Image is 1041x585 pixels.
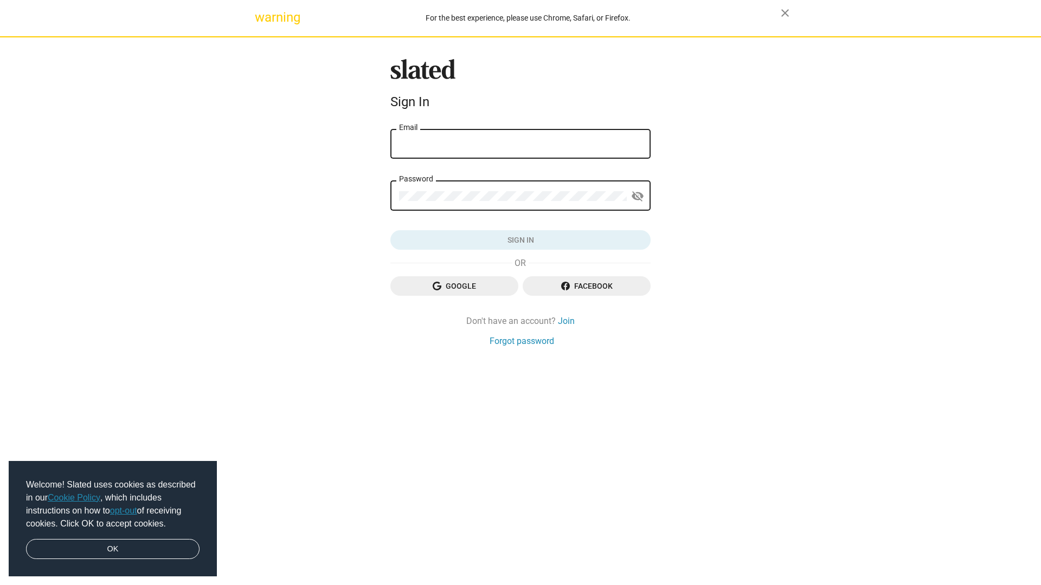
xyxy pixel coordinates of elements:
div: Don't have an account? [390,315,651,327]
span: Facebook [531,276,642,296]
mat-icon: visibility_off [631,188,644,205]
sl-branding: Sign In [390,59,651,114]
a: opt-out [110,506,137,515]
span: Welcome! Slated uses cookies as described in our , which includes instructions on how to of recei... [26,478,200,530]
mat-icon: warning [255,11,268,24]
button: Show password [627,186,648,207]
button: Facebook [523,276,651,296]
button: Google [390,276,518,296]
a: Forgot password [490,335,554,347]
div: For the best experience, please use Chrome, Safari, or Firefox. [275,11,781,25]
mat-icon: close [779,6,792,19]
a: dismiss cookie message [26,539,200,560]
span: Google [399,276,510,296]
a: Join [558,315,575,327]
a: Cookie Policy [48,493,100,502]
div: Sign In [390,94,651,109]
div: cookieconsent [9,461,217,577]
